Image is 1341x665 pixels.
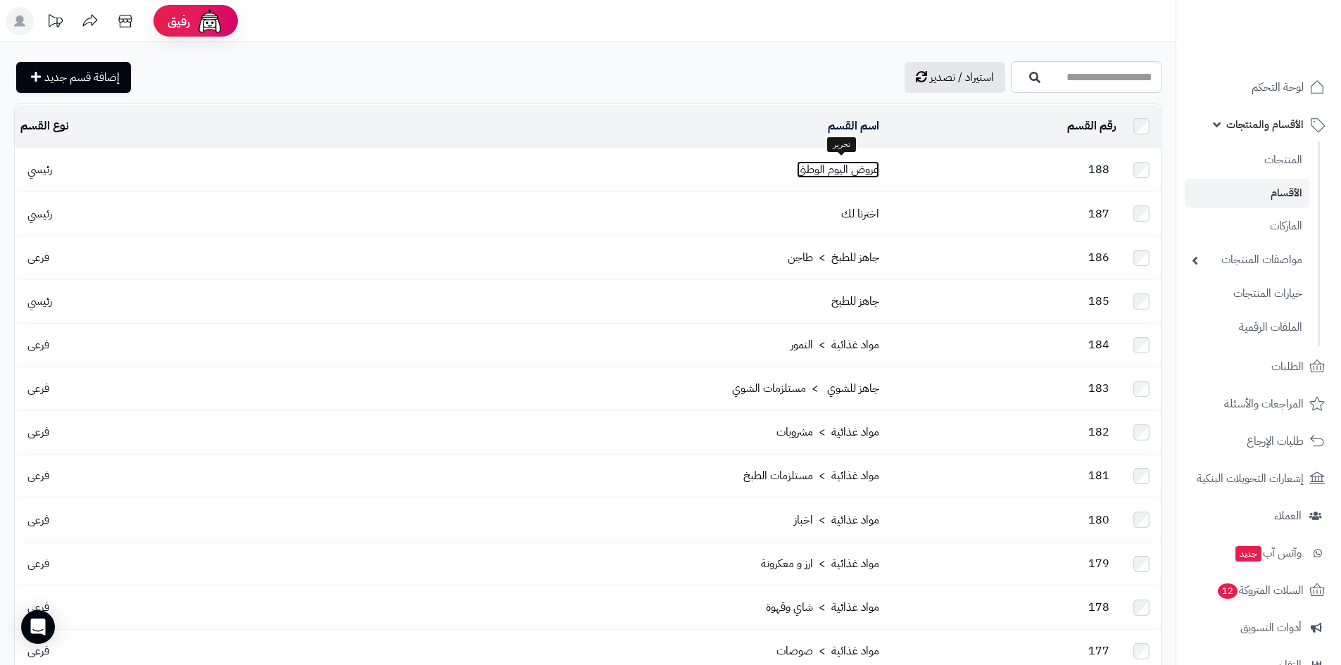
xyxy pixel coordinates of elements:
span: طلبات الإرجاع [1247,431,1304,451]
span: استيراد / تصدير [930,69,994,86]
a: اخترنا لك [841,205,879,222]
a: مواد غذائية > مشروبات [776,424,879,441]
a: المنتجات [1185,145,1309,175]
a: السلات المتروكة12 [1185,574,1333,607]
span: 184 [1081,336,1116,353]
a: جاهز للطبخ [831,293,879,310]
span: رئيسي [20,205,59,222]
span: الأقسام والمنتجات [1226,115,1304,134]
a: مواد غذائية > ارز و معكرونة [761,555,879,572]
span: 178 [1081,599,1116,616]
a: مواد غذائية > التمور [791,336,879,353]
a: مواد غذائية > مستلزمات الطبخ [743,467,879,484]
span: الطلبات [1271,357,1304,376]
span: فرعى [20,599,56,616]
span: فرعى [20,467,56,484]
span: فرعى [20,424,56,441]
span: فرعى [20,380,56,397]
img: ai-face.png [196,7,224,35]
a: المراجعات والأسئلة [1185,387,1333,421]
span: فرعى [20,249,56,266]
div: رقم القسم [890,118,1116,134]
a: تحديثات المنصة [37,7,73,39]
span: فرعى [20,336,56,353]
span: 182 [1081,424,1116,441]
a: لوحة التحكم [1185,70,1333,104]
a: الأقسام [1185,179,1309,208]
span: 177 [1081,642,1116,659]
a: اسم القسم [828,118,879,134]
span: السلات المتروكة [1216,581,1304,600]
span: 183 [1081,380,1116,397]
span: فرعى [20,512,56,528]
span: رفيق [168,13,190,30]
a: طلبات الإرجاع [1185,424,1333,458]
a: مواد غذائية > شاي وقهوة [766,599,879,616]
div: Open Intercom Messenger [21,610,55,644]
span: 188 [1081,161,1116,178]
a: خيارات المنتجات [1185,279,1309,309]
a: مواصفات المنتجات [1185,245,1309,275]
span: جديد [1235,546,1261,562]
span: 181 [1081,467,1116,484]
a: العملاء [1185,499,1333,533]
a: أدوات التسويق [1185,611,1333,645]
span: فرعى [20,555,56,572]
span: فرعى [20,642,56,659]
a: استيراد / تصدير [905,62,1005,93]
span: إشعارات التحويلات البنكية [1197,469,1304,488]
span: 186 [1081,249,1116,266]
img: logo-2.png [1245,32,1328,61]
a: إشعارات التحويلات البنكية [1185,462,1333,495]
span: لوحة التحكم [1252,77,1304,97]
a: إضافة قسم جديد [16,62,131,93]
span: رئيسي [20,161,59,178]
span: 180 [1081,512,1116,528]
span: إضافة قسم جديد [44,69,120,86]
a: جاهز للطبخ > طاجن [788,249,879,266]
span: وآتس آب [1234,543,1302,563]
a: وآتس آبجديد [1185,536,1333,570]
span: المراجعات والأسئلة [1224,394,1304,414]
span: 179 [1081,555,1116,572]
a: الماركات [1185,211,1309,241]
span: 185 [1081,293,1116,310]
a: مواد غذائية > صوصات [776,642,879,659]
span: 187 [1081,205,1116,222]
a: الملفات الرقمية [1185,312,1309,343]
div: تحرير [827,137,856,153]
a: عروض اليوم الوطني [797,161,879,178]
span: 12 [1218,583,1238,599]
span: رئيسي [20,293,59,310]
span: أدوات التسويق [1240,618,1302,638]
td: نوع القسم [15,105,249,148]
a: جاهز للشوي > مستلزمات الشوي [732,380,879,397]
a: الطلبات [1185,350,1333,384]
span: العملاء [1274,506,1302,526]
a: مواد غذائية > اخباز [794,512,879,528]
